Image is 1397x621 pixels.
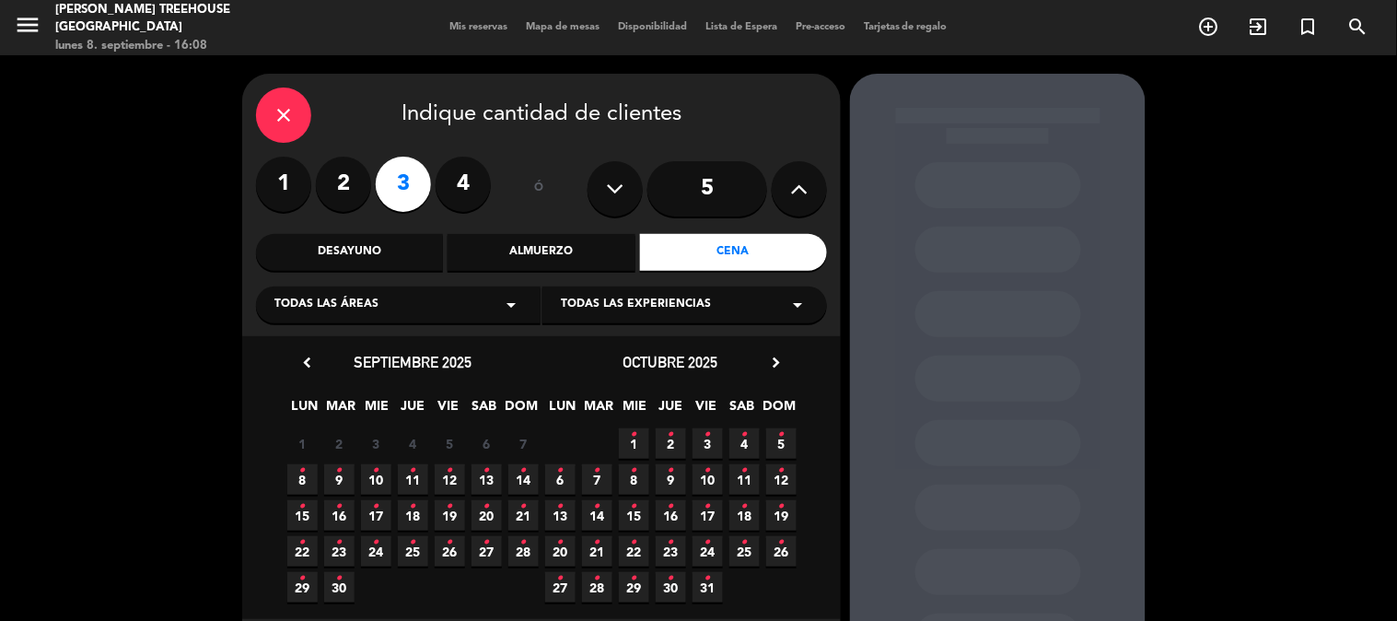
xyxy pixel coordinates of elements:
[508,464,539,495] span: 14
[297,353,317,372] i: chevron_left
[483,528,490,557] i: •
[668,564,674,593] i: •
[582,464,612,495] span: 7
[373,456,379,486] i: •
[693,428,723,459] span: 3
[14,11,41,45] button: menu
[324,428,355,459] span: 2
[324,500,355,531] span: 16
[729,536,760,567] span: 25
[274,296,378,314] span: Todas las áreas
[55,37,335,55] div: lunes 8. septiembre - 16:08
[520,492,527,521] i: •
[336,492,343,521] i: •
[1347,16,1369,38] i: search
[693,536,723,567] span: 24
[619,572,649,603] span: 29
[398,428,428,459] span: 4
[668,420,674,450] i: •
[1298,16,1320,38] i: turned_in_not
[668,528,674,557] i: •
[324,464,355,495] span: 9
[336,564,343,593] i: •
[741,420,748,450] i: •
[548,395,578,426] span: LUN
[316,157,371,212] label: 2
[471,428,502,459] span: 6
[545,464,576,495] span: 6
[557,564,564,593] i: •
[729,428,760,459] span: 4
[786,294,809,316] i: arrow_drop_down
[398,536,428,567] span: 25
[696,22,786,32] span: Lista de Espera
[855,22,957,32] span: Tarjetas de regalo
[704,492,711,521] i: •
[287,428,318,459] span: 1
[500,294,522,316] i: arrow_drop_down
[447,456,453,486] i: •
[520,528,527,557] i: •
[362,395,392,426] span: MIE
[619,428,649,459] span: 1
[435,428,465,459] span: 5
[766,464,797,495] span: 12
[517,22,609,32] span: Mapa de mesas
[290,395,320,426] span: LUN
[1248,16,1270,38] i: exit_to_app
[668,492,674,521] i: •
[410,492,416,521] i: •
[594,456,600,486] i: •
[766,353,786,372] i: chevron_right
[440,22,517,32] span: Mis reservas
[373,492,379,521] i: •
[741,528,748,557] i: •
[299,564,306,593] i: •
[287,536,318,567] span: 22
[354,353,471,371] span: septiembre 2025
[594,492,600,521] i: •
[410,528,416,557] i: •
[594,528,600,557] i: •
[361,428,391,459] span: 3
[631,456,637,486] i: •
[14,11,41,39] i: menu
[557,456,564,486] i: •
[631,564,637,593] i: •
[584,395,614,426] span: MAR
[1198,16,1220,38] i: add_circle_outline
[609,22,696,32] span: Disponibilidad
[508,536,539,567] span: 28
[656,536,686,567] span: 23
[436,157,491,212] label: 4
[447,492,453,521] i: •
[778,528,785,557] i: •
[557,492,564,521] i: •
[361,500,391,531] span: 17
[545,572,576,603] span: 27
[326,395,356,426] span: MAR
[471,500,502,531] span: 20
[434,395,464,426] span: VIE
[557,528,564,557] i: •
[55,1,335,37] div: [PERSON_NAME] Treehouse [GEOGRAPHIC_DATA]
[435,536,465,567] span: 26
[631,492,637,521] i: •
[324,572,355,603] span: 30
[656,395,686,426] span: JUE
[299,492,306,521] i: •
[619,536,649,567] span: 22
[729,500,760,531] span: 18
[398,395,428,426] span: JUE
[778,420,785,450] i: •
[256,234,443,271] div: Desayuno
[324,536,355,567] span: 23
[766,428,797,459] span: 5
[398,500,428,531] span: 18
[361,536,391,567] span: 24
[299,456,306,486] i: •
[704,564,711,593] i: •
[786,22,855,32] span: Pre-acceso
[766,500,797,531] span: 19
[256,88,827,143] div: Indique cantidad de clientes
